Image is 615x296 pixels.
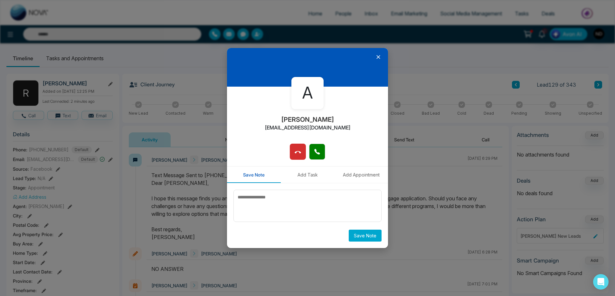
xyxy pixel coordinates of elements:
[265,125,351,131] h2: [EMAIL_ADDRESS][DOMAIN_NAME]
[334,167,388,183] button: Add Appointment
[227,167,281,183] button: Save Note
[593,274,609,290] div: Open Intercom Messenger
[349,230,382,242] button: Save Note
[281,116,334,123] h2: [PERSON_NAME]
[281,167,335,183] button: Add Task
[302,81,313,105] span: A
